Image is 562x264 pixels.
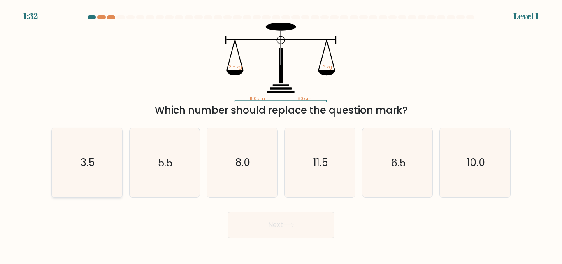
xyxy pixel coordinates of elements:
[235,156,250,170] text: 8.0
[229,64,242,70] tspan: 3.5 kg
[313,156,328,170] text: 11.5
[81,156,95,170] text: 3.5
[250,96,265,102] tspan: 180 cm
[467,156,485,170] text: 10.0
[323,64,332,70] tspan: ? kg
[513,10,539,22] div: Level 1
[56,103,506,118] div: Which number should replace the question mark?
[296,96,311,102] tspan: 180 cm
[158,156,172,170] text: 5.5
[228,212,334,238] button: Next
[23,10,38,22] div: 1:32
[391,156,406,170] text: 6.5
